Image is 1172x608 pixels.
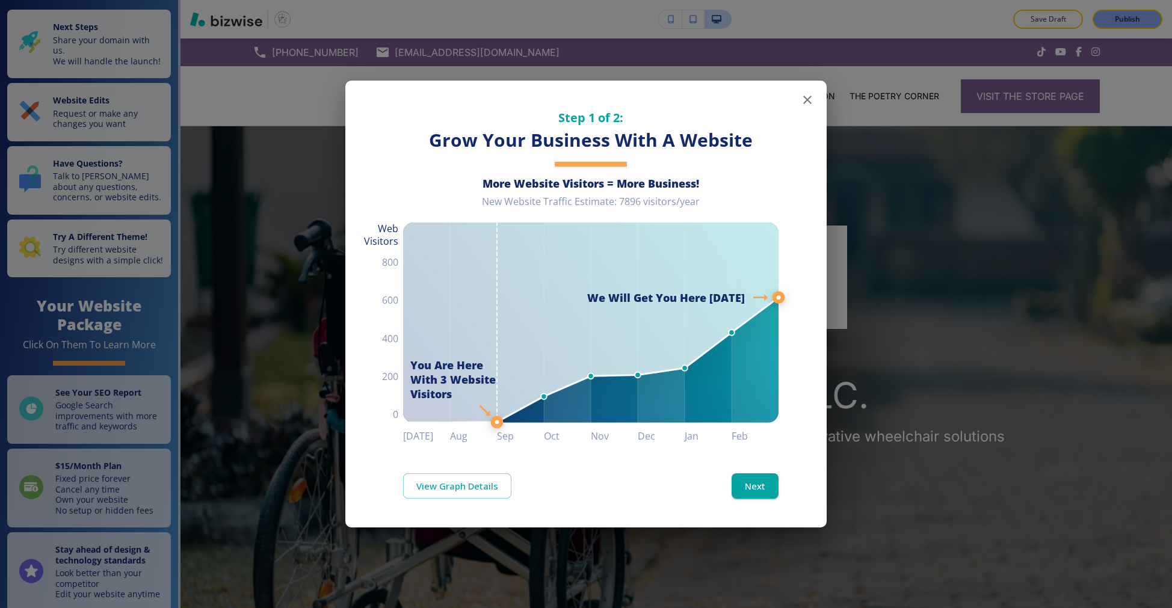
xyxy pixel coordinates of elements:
[403,176,779,191] h6: More Website Visitors = More Business!
[732,428,779,444] h6: Feb
[403,195,779,218] div: New Website Traffic Estimate: 7896 visitors/year
[732,473,779,499] button: Next
[638,428,685,444] h6: Dec
[591,428,638,444] h6: Nov
[403,473,511,499] a: View Graph Details
[403,128,779,153] h3: Grow Your Business With A Website
[685,428,732,444] h6: Jan
[403,428,450,444] h6: [DATE]
[403,109,779,126] h5: Step 1 of 2:
[497,428,544,444] h6: Sep
[450,428,497,444] h6: Aug
[544,428,591,444] h6: Oct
